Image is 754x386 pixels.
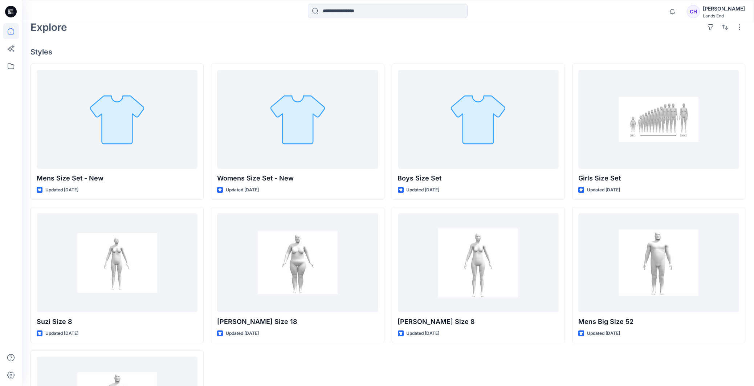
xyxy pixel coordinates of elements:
div: CH [687,5,700,18]
p: Girls Size Set [578,173,739,183]
p: Suzi Size 8 [37,317,197,327]
h4: Styles [30,48,745,56]
p: [PERSON_NAME] Size 8 [398,317,559,327]
p: Mens Size Set - New [37,173,197,183]
p: Updated [DATE] [45,186,78,194]
p: Updated [DATE] [226,330,259,337]
p: Updated [DATE] [587,186,620,194]
p: Updated [DATE] [407,330,440,337]
a: Suzi Size 8 [37,213,197,312]
a: Mens Big Size 52 [578,213,739,312]
a: Wendy Size 18 [217,213,378,312]
p: Updated [DATE] [45,330,78,337]
p: [PERSON_NAME] Size 18 [217,317,378,327]
a: Womens Size Set - New [217,70,378,168]
a: Girls Size Set [578,70,739,168]
a: Bess OW Size 8 [398,213,559,312]
p: Mens Big Size 52 [578,317,739,327]
p: Updated [DATE] [407,186,440,194]
a: Boys Size Set [398,70,559,168]
h2: Explore [30,21,67,33]
p: Updated [DATE] [587,330,620,337]
div: Lands End [703,13,745,19]
div: [PERSON_NAME] [703,4,745,13]
p: Updated [DATE] [226,186,259,194]
a: Mens Size Set - New [37,70,197,168]
p: Boys Size Set [398,173,559,183]
p: Womens Size Set - New [217,173,378,183]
